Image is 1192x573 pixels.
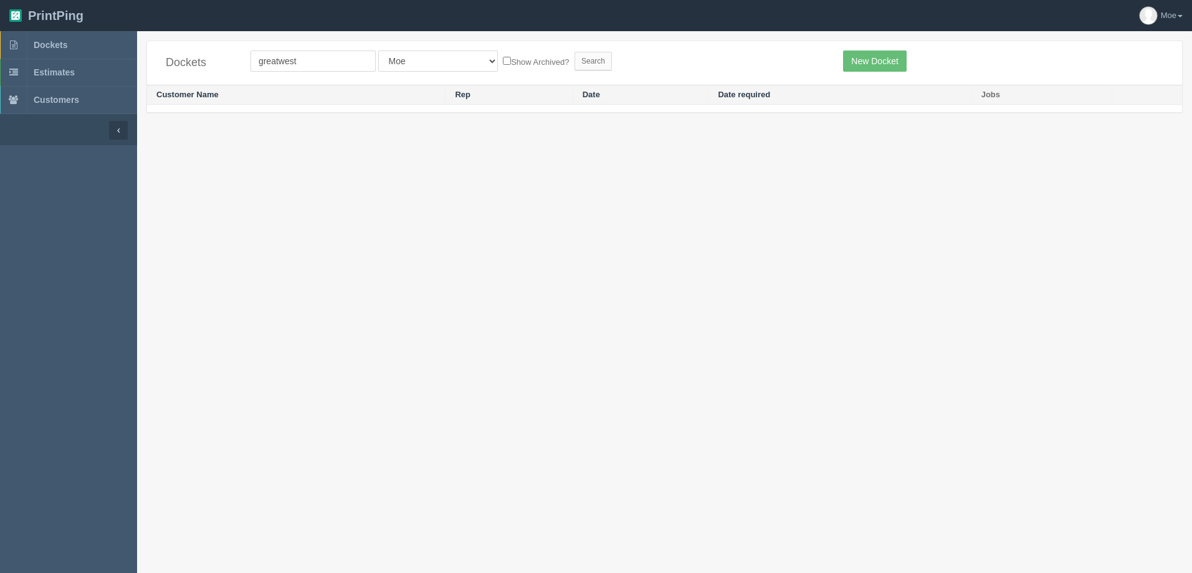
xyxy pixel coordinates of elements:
a: Date [583,90,600,99]
h4: Dockets [166,57,232,69]
th: Jobs [971,85,1112,105]
label: Show Archived? [503,54,569,69]
img: avatar_default-7531ab5dedf162e01f1e0bb0964e6a185e93c5c22dfe317fb01d7f8cd2b1632c.jpg [1140,7,1157,24]
img: logo-3e63b451c926e2ac314895c53de4908e5d424f24456219fb08d385ab2e579770.png [9,9,22,22]
input: Show Archived? [503,57,511,65]
a: New Docket [843,51,906,72]
span: Dockets [34,40,67,50]
input: Customer Name [250,51,376,72]
span: Estimates [34,67,75,77]
a: Customer Name [156,90,219,99]
input: Search [575,52,612,70]
a: Date required [718,90,770,99]
a: Rep [455,90,470,99]
span: Customers [34,95,79,105]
